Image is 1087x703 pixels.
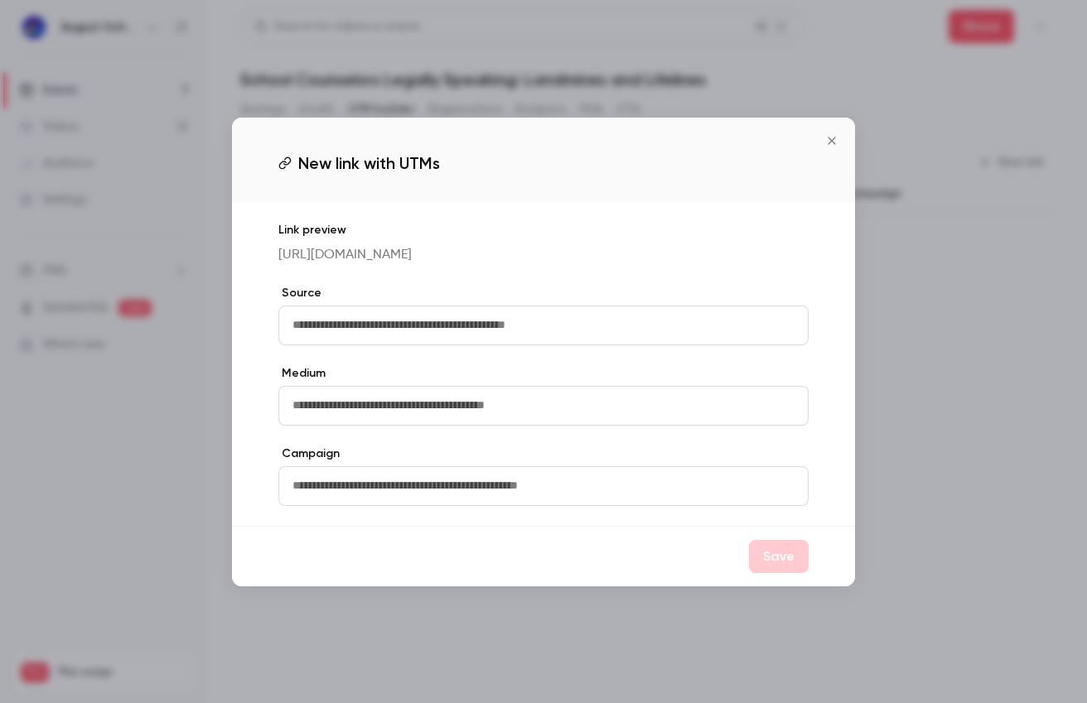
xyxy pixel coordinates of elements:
label: Source [278,285,809,301]
label: Medium [278,365,809,382]
span: New link with UTMs [298,151,440,176]
p: Link preview [278,222,809,238]
button: Close [815,124,848,157]
p: [URL][DOMAIN_NAME] [278,245,809,265]
label: Campaign [278,445,809,462]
